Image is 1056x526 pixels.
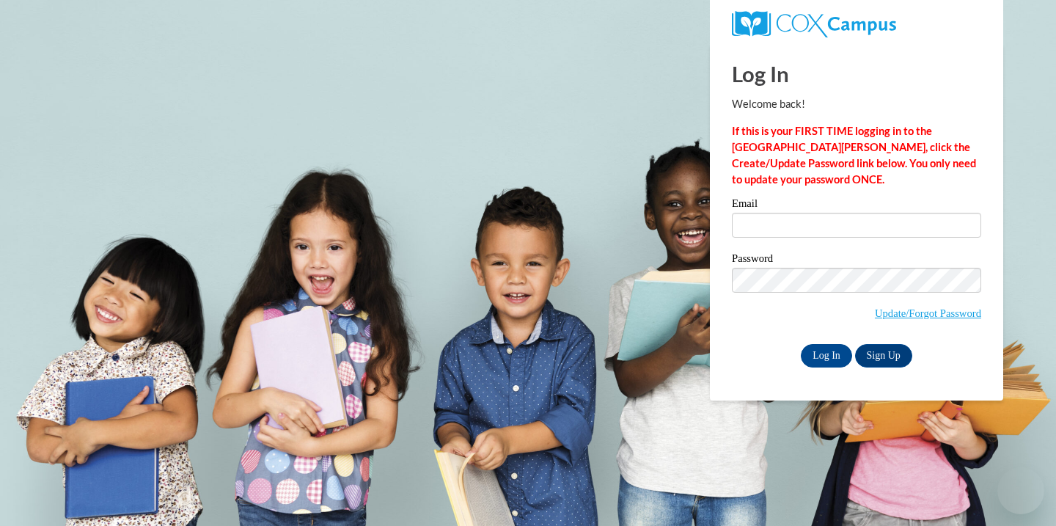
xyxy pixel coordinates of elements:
input: Log In [801,344,852,368]
a: Sign Up [855,344,912,368]
label: Password [732,253,981,268]
label: Email [732,198,981,213]
a: COX Campus [732,11,981,37]
iframe: Button to launch messaging window [997,467,1044,514]
strong: If this is your FIRST TIME logging in to the [GEOGRAPHIC_DATA][PERSON_NAME], click the Create/Upd... [732,125,976,186]
img: COX Campus [732,11,896,37]
p: Welcome back! [732,96,981,112]
h1: Log In [732,59,981,89]
a: Update/Forgot Password [875,307,981,319]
